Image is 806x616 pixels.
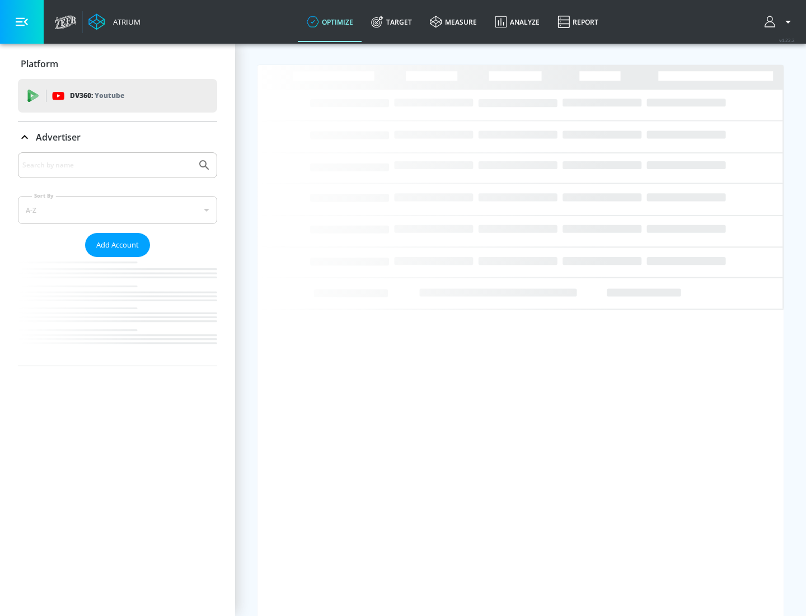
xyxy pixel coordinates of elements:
[95,90,124,101] p: Youtube
[18,152,217,366] div: Advertiser
[22,158,192,172] input: Search by name
[85,233,150,257] button: Add Account
[109,17,140,27] div: Atrium
[298,2,362,42] a: optimize
[21,58,58,70] p: Platform
[18,48,217,80] div: Platform
[70,90,124,102] p: DV360:
[18,257,217,366] nav: list of Advertiser
[18,196,217,224] div: A-Z
[779,37,795,43] span: v 4.22.2
[549,2,607,42] a: Report
[96,239,139,251] span: Add Account
[18,122,217,153] div: Advertiser
[18,79,217,113] div: DV360: Youtube
[32,192,56,199] label: Sort By
[421,2,486,42] a: measure
[88,13,140,30] a: Atrium
[362,2,421,42] a: Target
[486,2,549,42] a: Analyze
[36,131,81,143] p: Advertiser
